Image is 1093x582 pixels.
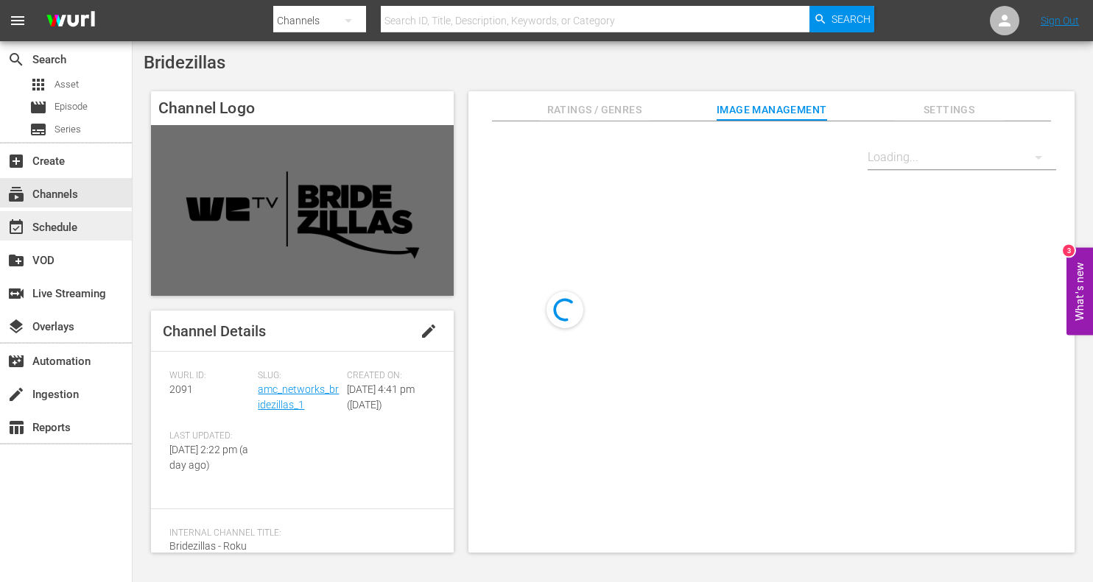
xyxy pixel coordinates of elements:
button: Open Feedback Widget [1066,247,1093,335]
a: amc_networks_bridezillas_1 [258,383,339,411]
span: [DATE] 2:22 pm (a day ago) [169,444,248,471]
span: Wurl ID: [169,370,250,382]
a: Sign Out [1041,15,1079,26]
span: VOD [7,252,25,269]
button: edit [411,313,446,349]
div: 3 [1063,244,1075,256]
span: Schedule [7,219,25,236]
span: Asset [55,77,79,92]
span: Slug: [258,370,339,382]
span: Automation [7,352,25,370]
span: Image Management [717,101,827,119]
span: Asset [29,76,47,93]
span: Bridezillas - Roku [169,540,247,552]
span: Overlays [7,318,25,336]
span: [DATE] 4:41 pm ([DATE]) [347,383,415,411]
button: Search [809,6,874,32]
span: Channels [7,185,25,203]
span: Reports [7,419,25,436]
span: Settings [894,101,1005,119]
span: Series [29,121,47,138]
img: ans4CAIJ8jUAAAAAAAAAAAAAAAAAAAAAAAAgQb4GAAAAAAAAAAAAAAAAAAAAAAAAJMjXAAAAAAAAAAAAAAAAAAAAAAAAgAT5G... [35,4,106,38]
span: Ingestion [7,386,25,403]
span: 2091 [169,383,193,395]
span: Created On: [347,370,428,382]
span: Last Updated: [169,430,250,442]
span: Live Streaming [7,285,25,302]
h4: Channel Logo [151,91,454,125]
span: Series [55,122,81,137]
span: Channel Details [163,322,266,340]
span: Search [7,51,25,68]
span: Bridezillas [144,52,225,73]
span: Search [832,6,871,32]
span: edit [420,322,437,340]
span: Ratings / Genres [539,101,650,119]
span: Episode [29,99,47,116]
span: Episode [55,99,88,114]
img: Bridezillas [151,125,454,295]
span: Internal Channel Title: [169,528,428,539]
span: menu [9,12,27,29]
span: Create [7,152,25,170]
